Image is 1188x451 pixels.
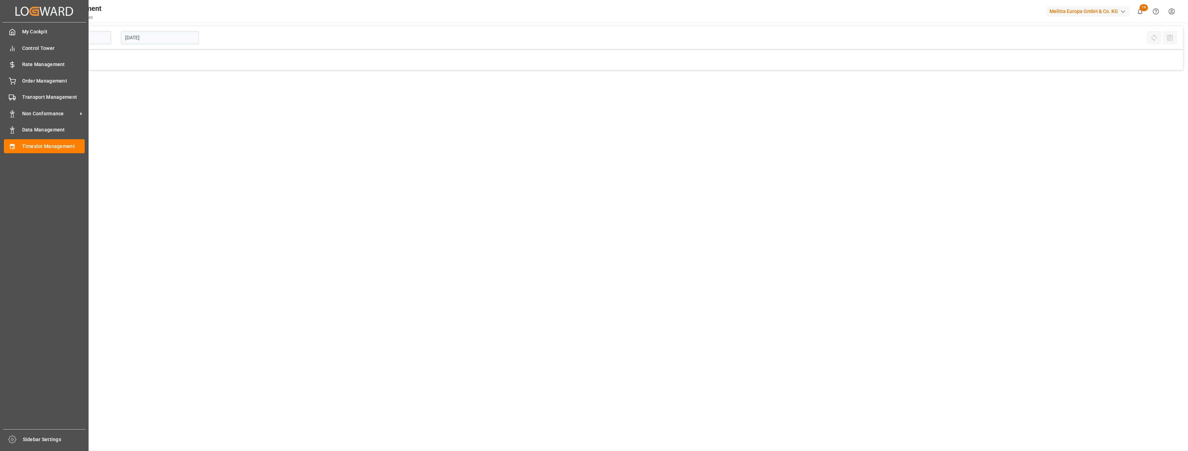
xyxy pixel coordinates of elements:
span: Transport Management [22,94,85,101]
a: Transport Management [4,90,85,104]
span: Non Conformance [22,110,78,117]
div: Melitta Europa GmbH & Co. KG [1047,6,1129,17]
a: Order Management [4,74,85,88]
a: Rate Management [4,58,85,71]
button: Melitta Europa GmbH & Co. KG [1047,5,1132,18]
span: My Cockpit [22,28,85,36]
span: Data Management [22,126,85,134]
a: Control Tower [4,41,85,55]
button: Help Center [1148,4,1164,19]
a: Timeslot Management [4,139,85,153]
a: My Cockpit [4,25,85,39]
a: Data Management [4,123,85,137]
span: Rate Management [22,61,85,68]
span: Timeslot Management [22,143,85,150]
span: Order Management [22,77,85,85]
span: Sidebar Settings [23,436,86,443]
span: Control Tower [22,45,85,52]
input: DD-MM-YYYY [121,31,199,44]
button: show 14 new notifications [1132,4,1148,19]
span: 14 [1139,4,1148,11]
